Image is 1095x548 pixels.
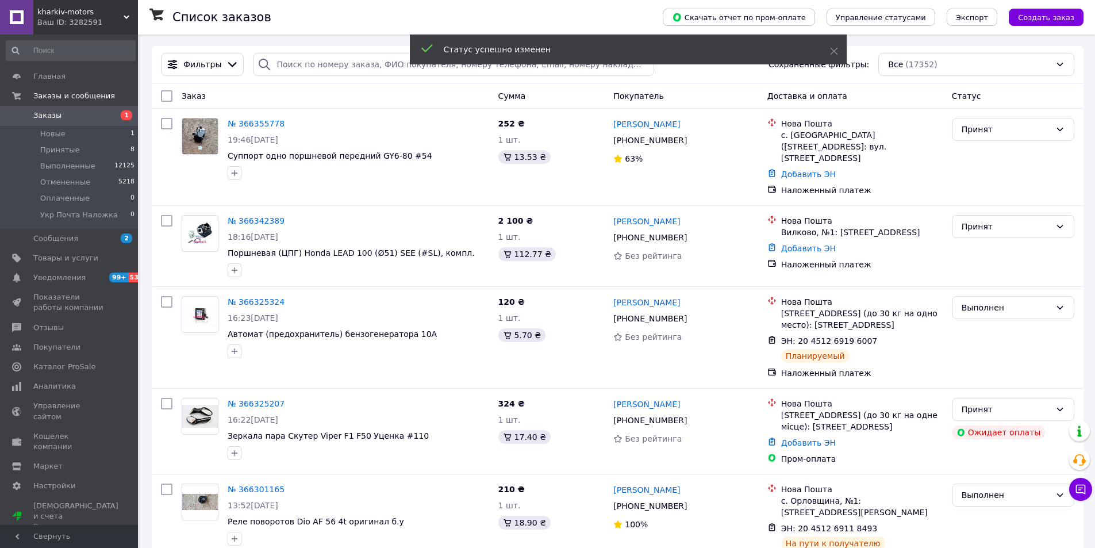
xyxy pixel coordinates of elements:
div: с. [GEOGRAPHIC_DATA] ([STREET_ADDRESS]: вул. [STREET_ADDRESS] [781,129,943,164]
span: Все [888,59,903,70]
span: 1 шт. [498,313,521,323]
div: Принят [962,403,1051,416]
span: 5218 [118,177,135,187]
a: Поршневая (ЦПГ) Honda LEAD 100 (Ø51) SEE (#SL), компл. [228,248,475,258]
a: Фото товару [182,398,218,435]
span: Принятые [40,145,80,155]
div: Выполнен [962,301,1051,314]
span: 16:22[DATE] [228,415,278,424]
div: [PHONE_NUMBER] [611,132,689,148]
a: [PERSON_NAME] [613,398,680,410]
span: Настройки [33,481,75,491]
span: Оплаченные [40,193,90,204]
span: Доставка и оплата [767,91,847,101]
span: 1 шт. [498,135,521,144]
span: 0 [130,210,135,220]
a: Фото товару [182,484,218,520]
button: Управление статусами [827,9,935,26]
a: Фото товару [182,296,218,333]
span: 1 шт. [498,415,521,424]
img: Фото товару [182,118,218,154]
span: 19:46[DATE] [228,135,278,144]
span: Уведомления [33,273,86,283]
a: Добавить ЭН [781,170,836,179]
div: [STREET_ADDRESS] (до 30 кг на одно место): [STREET_ADDRESS] [781,308,943,331]
span: 53 [128,273,141,282]
span: Укр Почта Наложка [40,210,118,220]
span: Новые [40,129,66,139]
span: Покупатели [33,342,80,352]
h1: Список заказов [172,10,271,24]
span: Аналитика [33,381,76,392]
span: 0 [130,193,135,204]
span: Заказы и сообщения [33,91,115,101]
div: Нова Пошта [781,296,943,308]
div: Нова Пошта [781,398,943,409]
span: Отзывы [33,323,64,333]
span: Кошелек компании [33,431,106,452]
a: Реле поворотов Dio AF 56 4t оригинал б.у [228,517,404,526]
div: Планируемый [781,349,850,363]
div: 18.90 ₴ [498,516,551,530]
span: Сообщения [33,233,78,244]
span: ЭН: 20 4512 6911 8493 [781,524,878,533]
div: Ожидает оплаты [952,426,1046,439]
a: Автомат (предохранитель) бензогенератора 10A [228,329,437,339]
div: [PHONE_NUMBER] [611,412,689,428]
button: Создать заказ [1009,9,1084,26]
a: Зеркала пара Скутер Viper F1 F50 Уценка #110 [228,431,429,440]
span: 99+ [109,273,128,282]
a: № 366301165 [228,485,285,494]
a: Суппорт одно поршневой передний GY6-80 #54 [228,151,432,160]
span: 12125 [114,161,135,171]
button: Экспорт [947,9,997,26]
span: 13:52[DATE] [228,501,278,510]
span: Каталог ProSale [33,362,95,372]
span: 1 [121,110,132,120]
span: Главная [33,71,66,82]
span: 2 [121,233,132,243]
div: Prom топ [33,522,118,532]
div: 13.53 ₴ [498,150,551,164]
a: [PERSON_NAME] [613,297,680,308]
div: Статус успешно изменен [444,44,801,55]
img: Фото товару [182,222,218,246]
div: Наложенный платеж [781,185,943,196]
span: Выполненные [40,161,95,171]
span: Показатели работы компании [33,292,106,313]
a: Добавить ЭН [781,438,836,447]
span: 1 шт. [498,232,521,242]
div: 17.40 ₴ [498,430,551,444]
span: Создать заказ [1018,13,1074,22]
div: с. Орловщина, №1: [STREET_ADDRESS][PERSON_NAME] [781,495,943,518]
span: Скачать отчет по пром-оплате [672,12,806,22]
span: 63% [625,154,643,163]
div: Ваш ID: 3282591 [37,17,138,28]
span: 8 [130,145,135,155]
span: 1 шт. [498,501,521,510]
div: Вилково, №1: [STREET_ADDRESS] [781,227,943,238]
span: 210 ₴ [498,485,525,494]
div: Нова Пошта [781,215,943,227]
img: Фото товару [182,303,218,327]
span: Статус [952,91,981,101]
span: Фильтры [183,59,221,70]
a: Фото товару [182,118,218,155]
a: [PERSON_NAME] [613,216,680,227]
span: Без рейтинга [625,251,682,260]
a: № 366325207 [228,399,285,408]
span: Управление сайтом [33,401,106,421]
div: 112.77 ₴ [498,247,556,261]
div: Принят [962,123,1051,136]
span: Отмененные [40,177,90,187]
span: Управление статусами [836,13,926,22]
img: Фото товару [182,405,218,428]
div: Пром-оплата [781,453,943,465]
input: Поиск [6,40,136,61]
span: Заказ [182,91,206,101]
